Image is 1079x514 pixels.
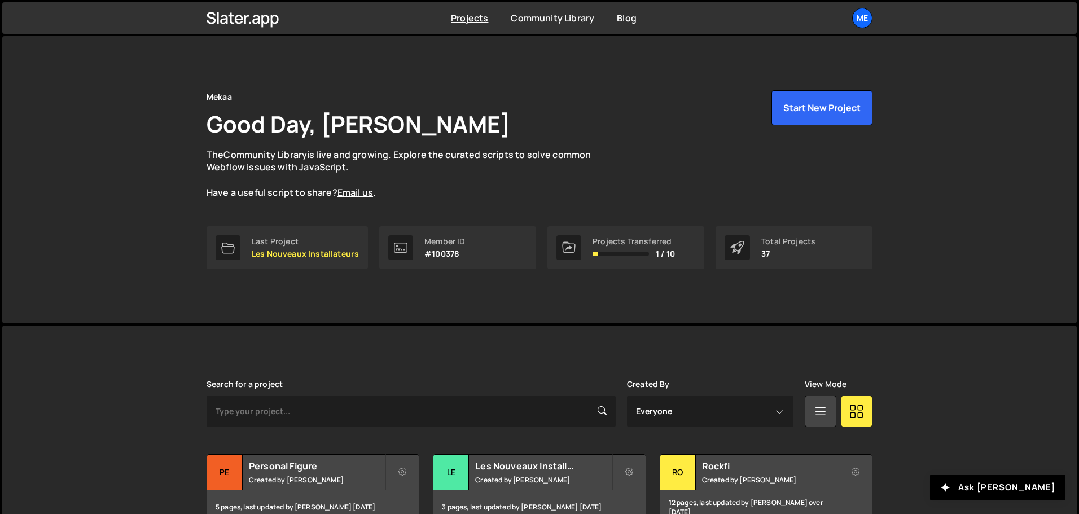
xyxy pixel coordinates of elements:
[627,380,670,389] label: Created By
[617,12,637,24] a: Blog
[805,380,846,389] label: View Mode
[207,148,613,199] p: The is live and growing. Explore the curated scripts to solve common Webflow issues with JavaScri...
[593,237,675,246] div: Projects Transferred
[223,148,307,161] a: Community Library
[702,475,838,485] small: Created by [PERSON_NAME]
[252,237,359,246] div: Last Project
[511,12,594,24] a: Community Library
[207,380,283,389] label: Search for a project
[249,460,385,472] h2: Personal Figure
[337,186,373,199] a: Email us
[761,237,815,246] div: Total Projects
[207,90,232,104] div: Mekaa
[475,475,611,485] small: Created by [PERSON_NAME]
[424,237,465,246] div: Member ID
[207,455,243,490] div: Pe
[656,249,675,258] span: 1 / 10
[660,455,696,490] div: Ro
[207,108,510,139] h1: Good Day, [PERSON_NAME]
[252,249,359,258] p: Les Nouveaux Installateurs
[424,249,465,258] p: #100378
[852,8,872,28] a: Me
[761,249,815,258] p: 37
[771,90,872,125] button: Start New Project
[207,226,368,269] a: Last Project Les Nouveaux Installateurs
[475,460,611,472] h2: Les Nouveaux Installateurs
[433,455,469,490] div: Le
[249,475,385,485] small: Created by [PERSON_NAME]
[930,475,1065,500] button: Ask [PERSON_NAME]
[451,12,488,24] a: Projects
[702,460,838,472] h2: Rockfi
[207,396,616,427] input: Type your project...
